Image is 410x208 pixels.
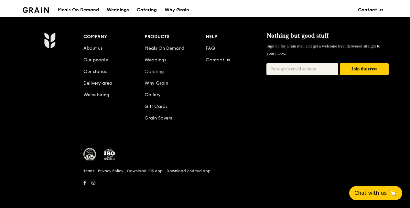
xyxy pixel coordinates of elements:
a: Why Grain [145,80,168,86]
span: Nothing but good stuff [266,32,329,39]
a: Weddings [103,0,133,20]
button: Join the crew [340,63,389,75]
img: ISO Certified [103,148,116,161]
img: Grain [23,7,49,13]
div: Company [83,32,145,41]
a: Gift Cards [145,104,167,109]
div: Weddings [107,0,129,20]
a: About us [83,46,102,51]
h6: Revision [19,187,391,192]
span: 🦙 [389,189,397,197]
a: FAQ [206,46,215,51]
div: Help [206,32,267,41]
img: MUIS Halal Certified [83,148,96,161]
span: Chat with us [354,189,387,197]
a: Download Android app [167,168,210,173]
a: Catering [145,69,164,74]
div: Catering [137,0,157,20]
a: Delivery area [83,80,112,86]
a: Terms [83,168,94,173]
a: Contact us [206,57,230,63]
a: Weddings [145,57,166,63]
a: Our people [83,57,108,63]
a: We’re hiring [83,92,109,98]
a: Grain Savers [145,115,172,121]
a: Download iOS app [127,168,163,173]
button: Chat with us🦙 [349,186,402,200]
div: Why Grain [165,0,189,20]
div: Meals On Demand [58,0,99,20]
img: Grain [44,32,55,48]
a: Why Grain [161,0,193,20]
a: Our stories [83,69,107,74]
a: Privacy Policy [98,168,123,173]
div: Products [145,32,206,41]
a: Gallery [145,92,161,98]
a: Meals On Demand [145,46,184,51]
a: Catering [133,0,161,20]
input: Non-spam email address [266,63,338,75]
a: Contact us [354,0,387,20]
span: Sign up for Grain mail and get a welcome treat delivered straight to your inbox. [266,44,380,56]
